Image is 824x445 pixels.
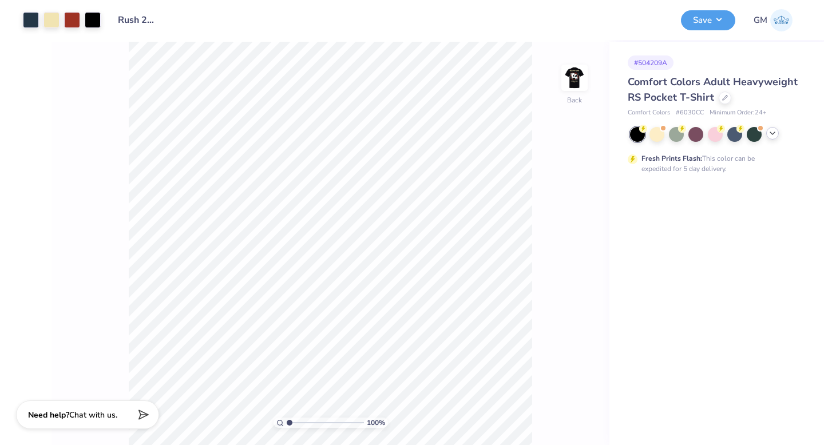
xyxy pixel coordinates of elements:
[710,108,767,118] span: Minimum Order: 24 +
[676,108,704,118] span: # 6030CC
[641,153,782,174] div: This color can be expedited for 5 day delivery.
[367,418,385,428] span: 100 %
[770,9,793,31] img: Grace Miles
[628,75,798,104] span: Comfort Colors Adult Heavyweight RS Pocket T-Shirt
[641,154,702,163] strong: Fresh Prints Flash:
[628,108,670,118] span: Comfort Colors
[28,410,69,420] strong: Need help?
[754,14,767,27] span: GM
[567,95,582,105] div: Back
[628,55,674,70] div: # 504209A
[109,9,165,31] input: Untitled Design
[754,9,793,31] a: GM
[563,66,586,89] img: Back
[69,410,117,420] span: Chat with us.
[681,10,735,30] button: Save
